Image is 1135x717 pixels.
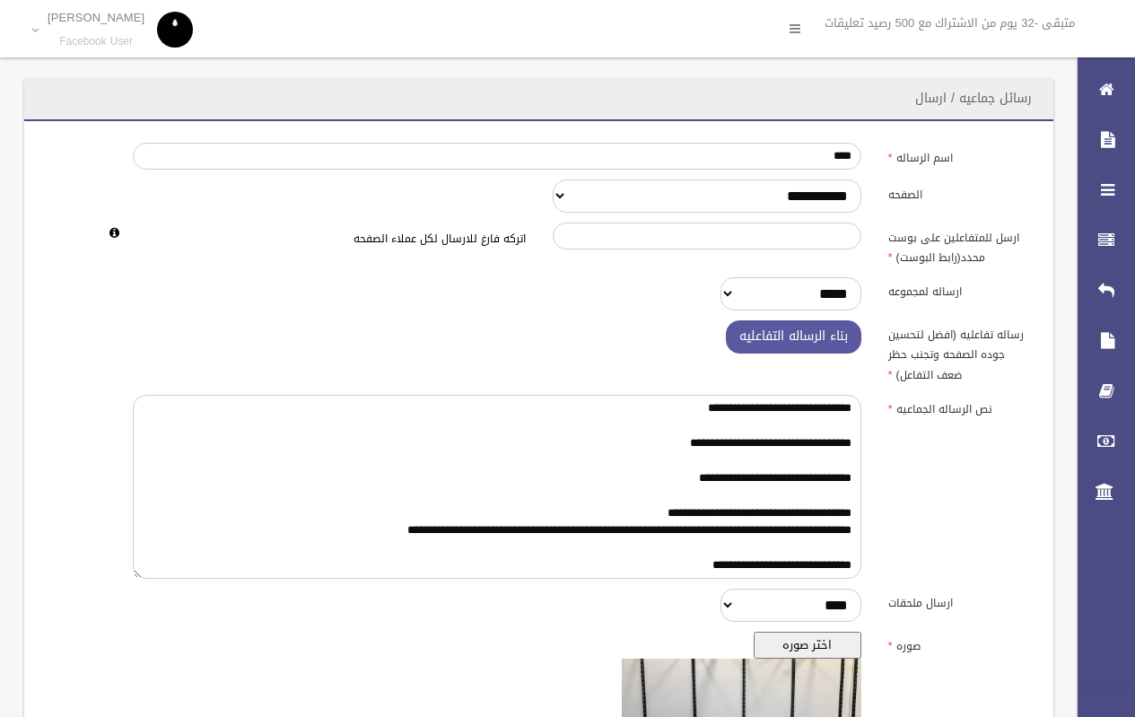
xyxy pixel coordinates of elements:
button: بناء الرساله التفاعليه [726,320,861,354]
label: الصفحه [875,179,1043,205]
label: ارسال ملحقات [875,589,1043,614]
p: [PERSON_NAME] [48,11,144,24]
button: اختر صوره [754,632,861,659]
small: Facebook User [48,35,144,48]
header: رسائل جماعيه / ارسال [894,81,1053,116]
label: اسم الرساله [875,143,1043,168]
h6: اتركه فارغ للارسال لكل عملاء الصفحه [133,233,526,245]
label: نص الرساله الجماعيه [875,395,1043,420]
label: صوره [875,632,1043,657]
label: رساله تفاعليه (افضل لتحسين جوده الصفحه وتجنب حظر ضعف التفاعل) [875,320,1043,385]
label: ارساله لمجموعه [875,277,1043,302]
label: ارسل للمتفاعلين على بوست محدد(رابط البوست) [875,223,1043,267]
